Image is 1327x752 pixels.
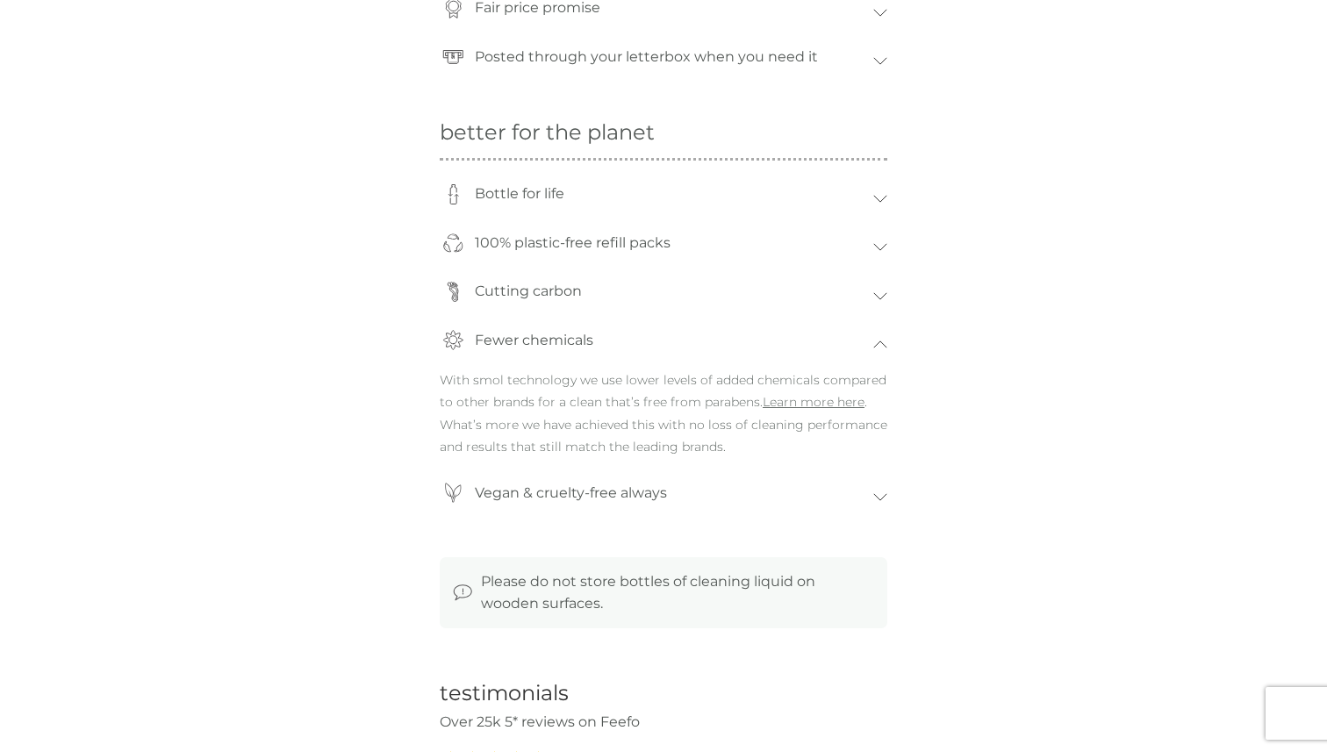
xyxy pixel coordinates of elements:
[481,570,874,615] p: Please do not store bottles of cleaning liquid on wooden surfaces.
[466,223,679,263] p: 100% plastic-free refill packs
[466,174,573,214] p: Bottle for life
[443,184,463,204] img: bottle-icon.svg
[466,320,602,361] p: Fewer chemicals
[443,282,463,302] img: co2-icon.svg
[440,711,887,734] p: Over 25k 5* reviews on Feefo
[440,120,887,146] h2: better for the planet
[440,369,887,473] p: With smol technology we use lower levels of added chemicals compared to other brands for a clean ...
[442,47,463,67] img: letterbox-icon.svg
[442,233,463,253] img: recycle-icon.svg
[466,473,676,513] p: Vegan & cruelty-free always
[763,394,864,410] a: Learn more here
[440,681,887,706] h2: testimonials
[443,483,463,503] img: vegan-icon.svg
[466,37,827,77] p: Posted through your letterbox when you need it
[442,330,463,350] img: chemicals-icon.svg
[466,271,591,312] p: Cutting carbon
